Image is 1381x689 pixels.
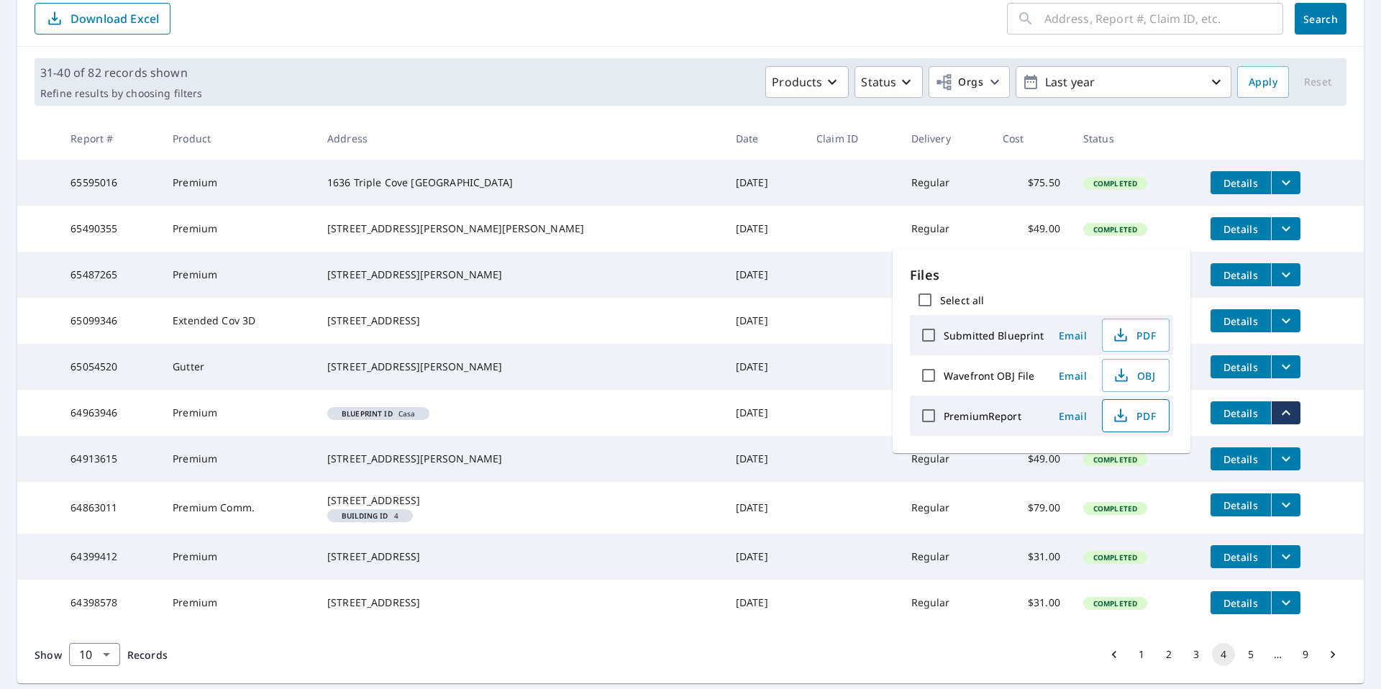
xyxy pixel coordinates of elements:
button: Products [765,66,849,98]
td: 64398578 [59,580,161,626]
div: [STREET_ADDRESS][PERSON_NAME] [327,268,713,282]
div: [STREET_ADDRESS] [327,596,713,610]
td: [DATE] [724,390,805,436]
label: Select all [940,293,984,307]
span: Search [1306,12,1335,26]
span: 4 [333,512,407,519]
button: detailsBtn-64398578 [1211,591,1271,614]
td: [DATE] [724,344,805,390]
span: Completed [1085,224,1146,234]
button: Search [1295,3,1346,35]
span: Apply [1249,73,1277,91]
span: Details [1219,360,1262,374]
td: Premium [161,534,316,580]
button: PDF [1102,399,1170,432]
div: … [1267,647,1290,662]
button: detailsBtn-64963946 [1211,401,1271,424]
span: Completed [1085,178,1146,188]
div: [STREET_ADDRESS][PERSON_NAME] [327,452,713,466]
div: Show 10 records [69,643,120,666]
td: [DATE] [724,580,805,626]
p: Last year [1039,70,1208,95]
button: Email [1050,405,1096,427]
p: Products [772,73,822,91]
button: Go to previous page [1103,643,1126,666]
button: Orgs [929,66,1010,98]
td: $49.00 [991,436,1072,482]
td: Extended Cov 3D [161,298,316,344]
th: Product [161,117,316,160]
div: [STREET_ADDRESS][PERSON_NAME] [327,360,713,374]
button: detailsBtn-65099346 [1211,309,1271,332]
td: Premium Comm. [161,482,316,534]
span: Details [1219,550,1262,564]
td: Premium [161,580,316,626]
td: Premium [161,390,316,436]
td: Premium [161,252,316,298]
td: [DATE] [724,482,805,534]
span: PDF [1111,407,1157,424]
button: filesDropdownBtn-64398578 [1271,591,1300,614]
td: [DATE] [724,534,805,580]
span: Completed [1085,598,1146,608]
button: Go to page 9 [1294,643,1317,666]
td: $31.00 [991,534,1072,580]
div: [STREET_ADDRESS] [327,314,713,328]
span: Completed [1085,455,1146,465]
button: filesDropdownBtn-65595016 [1271,171,1300,194]
td: $79.00 [991,482,1072,534]
button: Email [1050,324,1096,347]
td: [DATE] [724,252,805,298]
span: Details [1219,176,1262,190]
p: Refine results by choosing filters [40,87,202,100]
button: Status [854,66,923,98]
button: filesDropdownBtn-64863011 [1271,493,1300,516]
button: filesDropdownBtn-64399412 [1271,545,1300,568]
th: Report # [59,117,161,160]
td: Premium [161,160,316,206]
td: $49.00 [991,206,1072,252]
button: filesDropdownBtn-65487265 [1271,263,1300,286]
button: Go to page 5 [1239,643,1262,666]
th: Cost [991,117,1072,160]
p: Files [910,265,1173,285]
button: detailsBtn-65595016 [1211,171,1271,194]
button: Go to page 1 [1130,643,1153,666]
span: PDF [1111,327,1157,344]
td: 64963946 [59,390,161,436]
span: Details [1219,314,1262,328]
td: Regular [900,534,991,580]
label: Wavefront OBJ File [944,369,1034,383]
div: [STREET_ADDRESS][PERSON_NAME][PERSON_NAME] [327,222,713,236]
button: PDF [1102,319,1170,352]
td: 65487265 [59,252,161,298]
span: Details [1219,452,1262,466]
button: page 4 [1212,643,1235,666]
button: detailsBtn-64913615 [1211,447,1271,470]
button: OBJ [1102,359,1170,392]
th: Date [724,117,805,160]
th: Status [1072,117,1199,160]
button: Apply [1237,66,1289,98]
span: Details [1219,268,1262,282]
td: [DATE] [724,206,805,252]
span: Orgs [935,73,983,91]
button: filesDropdownBtn-65099346 [1271,309,1300,332]
button: detailsBtn-65490355 [1211,217,1271,240]
button: Go to next page [1321,643,1344,666]
td: Regular [900,160,991,206]
td: Regular [900,206,991,252]
span: Details [1219,596,1262,610]
div: [STREET_ADDRESS] [327,549,713,564]
span: Records [127,648,168,662]
em: Building ID [342,512,388,519]
span: Casa [333,410,424,417]
p: 31-40 of 82 records shown [40,64,202,81]
button: detailsBtn-65054520 [1211,355,1271,378]
span: Email [1056,409,1090,423]
td: 65595016 [59,160,161,206]
td: 65054520 [59,344,161,390]
span: Email [1056,329,1090,342]
td: 64913615 [59,436,161,482]
th: Claim ID [805,117,900,160]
